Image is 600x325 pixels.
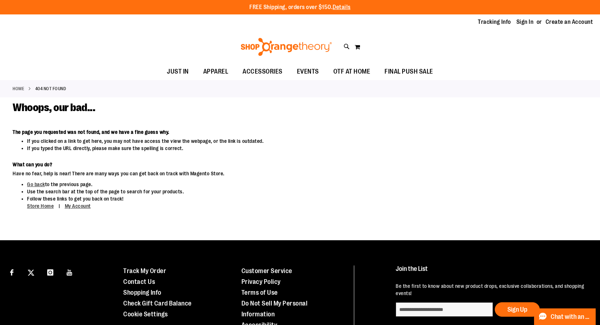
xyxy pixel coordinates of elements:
a: Track My Order [123,267,166,275]
span: EVENTS [297,63,319,80]
button: Sign Up [495,302,540,317]
span: Chat with an Expert [551,313,591,320]
h4: Join the List [396,265,585,279]
a: Customer Service [241,267,292,275]
a: EVENTS [290,63,326,80]
a: Check Gift Card Balance [123,300,192,307]
span: ACCESSORIES [243,63,283,80]
button: Chat with an Expert [534,308,596,325]
a: Terms of Use [241,289,278,296]
span: Sign Up [507,306,527,313]
span: JUST IN [167,63,189,80]
a: Cookie Settings [123,311,168,318]
dd: Have no fear, help is near! There are many ways you can get back on track with Magento Store. [13,170,468,177]
a: ACCESSORIES [235,63,290,80]
a: Go back [27,181,45,187]
span: OTF AT HOME [333,63,370,80]
a: Visit our Facebook page [5,265,18,278]
span: FINAL PUSH SALE [385,63,433,80]
li: Use the search bar at the top of the page to search for your products. [27,188,468,195]
li: to the previous page. [27,181,468,188]
a: FINAL PUSH SALE [377,63,440,80]
span: | [55,200,64,212]
a: Visit our Instagram page [44,265,57,278]
p: Be the first to know about new product drops, exclusive collaborations, and shopping events! [396,282,585,297]
a: Details [333,4,351,10]
a: Sign In [516,18,534,26]
p: FREE Shipping, orders over $150. [249,3,351,12]
a: JUST IN [160,63,196,80]
dt: What can you do? [13,161,468,168]
a: OTF AT HOME [326,63,378,80]
a: Visit our X page [25,265,37,278]
li: If you clicked on a link to get here, you may not have access the view the webpage, or the link i... [27,137,468,145]
a: My Account [65,203,91,209]
dt: The page you requested was not found, and we have a fine guess why. [13,128,468,136]
a: Store Home [27,203,54,209]
span: APPAREL [203,63,228,80]
a: APPAREL [196,63,236,80]
img: Shop Orangetheory [240,38,333,56]
a: Privacy Policy [241,278,281,285]
a: Shopping Info [123,289,161,296]
span: Whoops, our bad... [13,101,95,114]
img: Twitter [28,269,34,276]
li: Follow these links to get you back on track! [27,195,468,210]
strong: 404 Not Found [35,85,66,92]
a: Contact Us [123,278,155,285]
a: Home [13,85,24,92]
a: Visit our Youtube page [63,265,76,278]
li: If you typed the URL directly, please make sure the spelling is correct. [27,145,468,152]
a: Do Not Sell My Personal Information [241,300,308,318]
input: enter email [396,302,493,317]
a: Create an Account [546,18,593,26]
a: Tracking Info [478,18,511,26]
